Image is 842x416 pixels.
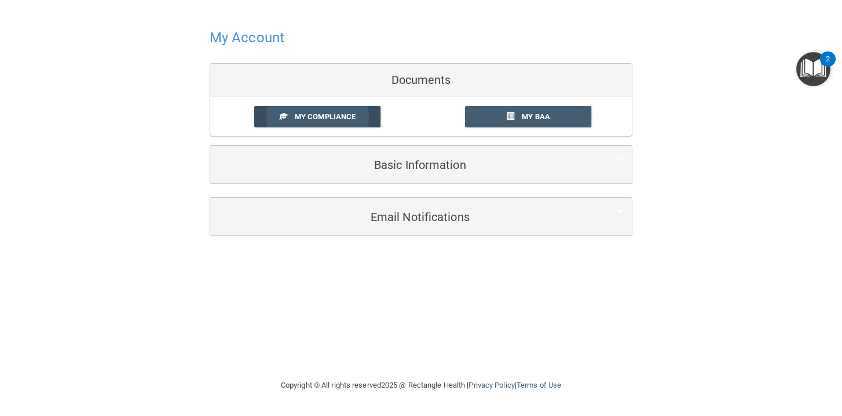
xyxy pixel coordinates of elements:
a: Basic Information [219,152,623,178]
a: Terms of Use [517,381,561,389]
button: Open Resource Center, 2 new notifications [796,52,830,86]
span: My BAA [522,112,550,121]
span: My Compliance [295,112,356,121]
h4: My Account [210,30,284,45]
div: Documents [210,64,632,97]
div: 2 [826,59,830,74]
a: Email Notifications [219,204,623,230]
div: Copyright © All rights reserved 2025 @ Rectangle Health | | [210,367,632,404]
a: Privacy Policy [468,381,514,389]
h5: Email Notifications [219,211,588,223]
h5: Basic Information [219,159,588,171]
